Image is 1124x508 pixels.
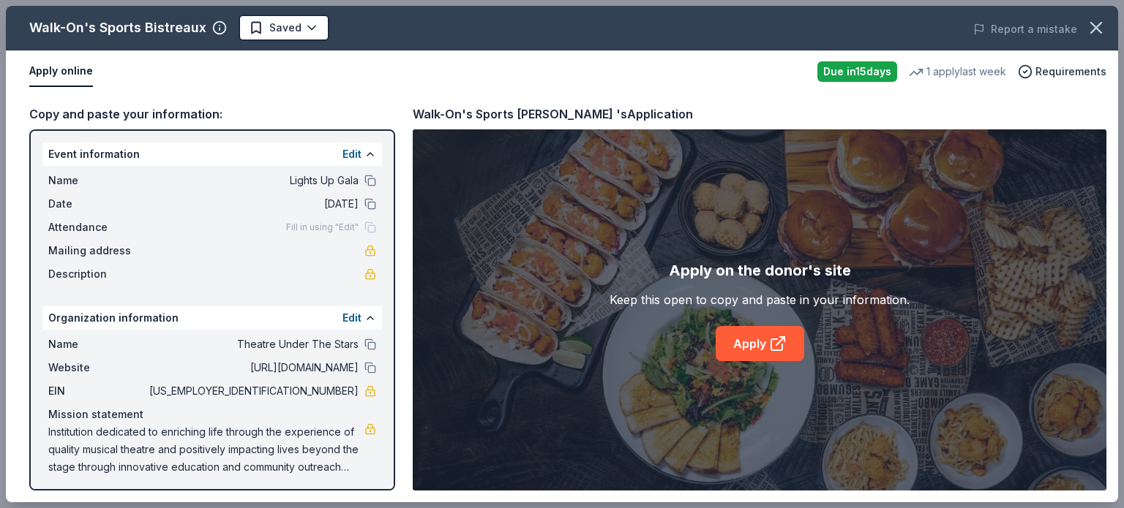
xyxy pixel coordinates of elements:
[146,335,359,353] span: Theatre Under The Stars
[269,19,301,37] span: Saved
[48,242,146,259] span: Mailing address
[669,259,851,282] div: Apply on the donor's site
[48,265,146,283] span: Description
[1035,63,1106,80] span: Requirements
[29,16,206,39] div: Walk-On's Sports Bistreaux
[286,221,359,233] span: Fill in using "Edit"
[29,105,395,124] div: Copy and paste your information:
[48,423,364,476] span: Institution dedicated to enriching life through the experience of quality musical theatre and pos...
[48,172,146,189] span: Name
[48,359,146,376] span: Website
[973,20,1077,38] button: Report a mistake
[146,195,359,213] span: [DATE]
[48,406,376,423] div: Mission statement
[48,335,146,353] span: Name
[29,56,93,87] button: Apply online
[42,306,382,330] div: Organization information
[48,382,146,400] span: EIN
[1018,63,1106,80] button: Requirements
[239,15,329,41] button: Saved
[42,143,382,166] div: Event information
[817,61,897,82] div: Due in 15 days
[716,326,804,361] a: Apply
[48,219,146,236] span: Attendance
[909,63,1006,80] div: 1 apply last week
[342,309,361,327] button: Edit
[413,105,693,124] div: Walk-On's Sports [PERSON_NAME] 's Application
[146,359,359,376] span: [URL][DOMAIN_NAME]
[610,291,910,308] div: Keep this open to copy and paste in your information.
[48,195,146,213] span: Date
[342,145,361,163] button: Edit
[146,382,359,400] span: [US_EMPLOYER_IDENTIFICATION_NUMBER]
[146,172,359,189] span: Lights Up Gala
